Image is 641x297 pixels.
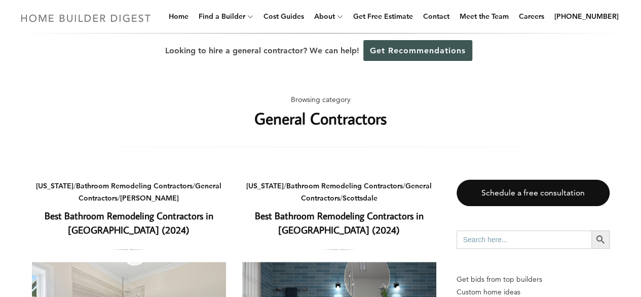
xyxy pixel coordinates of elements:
[363,40,472,61] a: Get Recommendations
[246,181,284,190] a: [US_STATE]
[343,193,378,203] a: Scottsdale
[457,180,610,207] a: Schedule a free consultation
[446,224,629,285] iframe: Drift Widget Chat Controller
[16,8,156,28] img: Home Builder Digest
[242,180,436,205] div: / / /
[255,209,424,237] a: Best Bathroom Remodeling Contractors in [GEOGRAPHIC_DATA] (2024)
[76,181,193,190] a: Bathroom Remodeling Contractors
[286,181,403,190] a: Bathroom Remodeling Contractors
[120,193,179,203] a: [PERSON_NAME]
[32,180,226,205] div: / / /
[45,209,213,237] a: Best Bathroom Remodeling Contractors in [GEOGRAPHIC_DATA] (2024)
[254,106,387,130] h1: General Contractors
[291,93,351,106] span: Browsing category
[36,181,73,190] a: [US_STATE]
